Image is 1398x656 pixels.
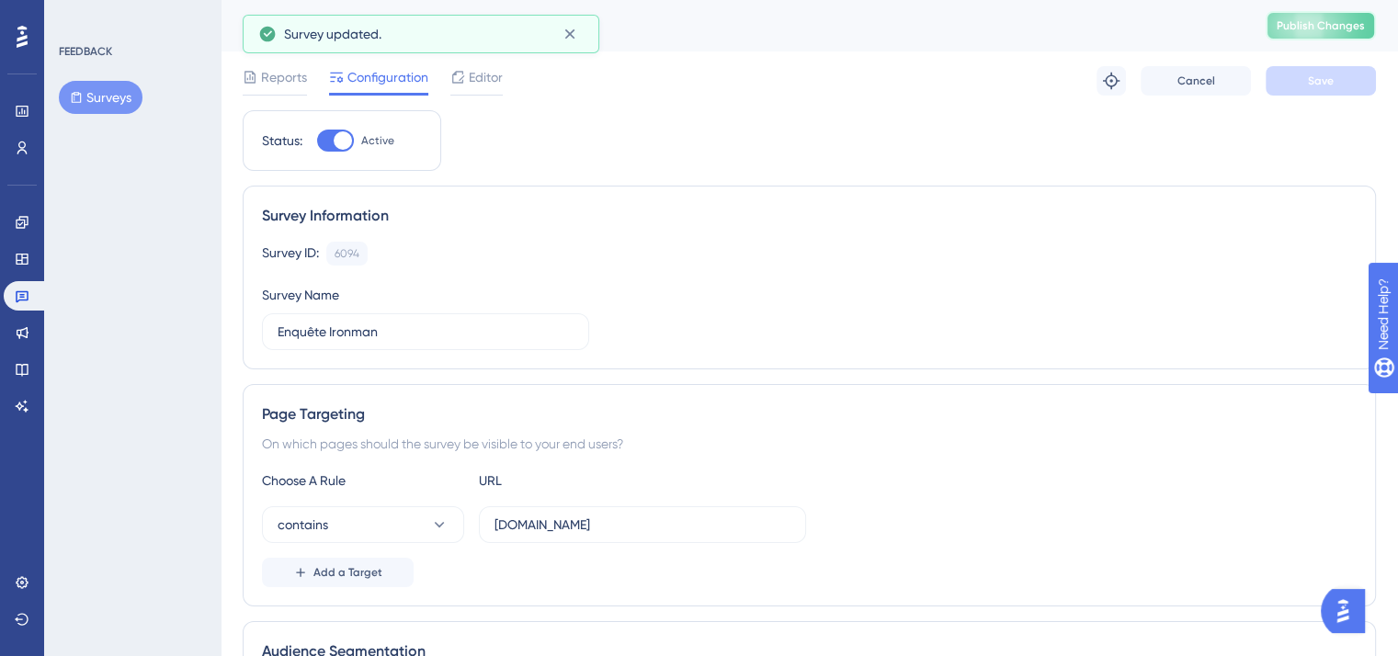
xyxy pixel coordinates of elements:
span: Cancel [1177,74,1215,88]
span: Configuration [347,66,428,88]
div: Choose A Rule [262,469,464,492]
span: Reports [261,66,307,88]
span: Need Help? [43,5,115,27]
div: Page Targeting [262,403,1357,425]
span: Add a Target [313,565,382,580]
div: Status: [262,130,302,152]
iframe: UserGuiding AI Assistant Launcher [1321,583,1376,639]
div: Survey Information [262,205,1357,227]
span: Editor [469,66,503,88]
div: Enquête Ironman [243,13,1220,39]
div: FEEDBACK [59,44,112,59]
input: yourwebsite.com/path [494,515,790,535]
span: Save [1308,74,1334,88]
div: On which pages should the survey be visible to your end users? [262,433,1357,455]
button: Save [1266,66,1376,96]
button: Surveys [59,81,142,114]
div: 6094 [335,246,359,261]
div: Survey Name [262,284,339,306]
span: Survey updated. [284,23,381,45]
span: Active [361,133,394,148]
div: Survey ID: [262,242,319,266]
input: Type your Survey name [278,322,574,342]
div: URL [479,469,681,492]
span: contains [278,514,328,536]
button: contains [262,506,464,543]
button: Cancel [1141,66,1251,96]
span: Publish Changes [1277,18,1365,33]
button: Add a Target [262,558,414,587]
button: Publish Changes [1266,11,1376,40]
